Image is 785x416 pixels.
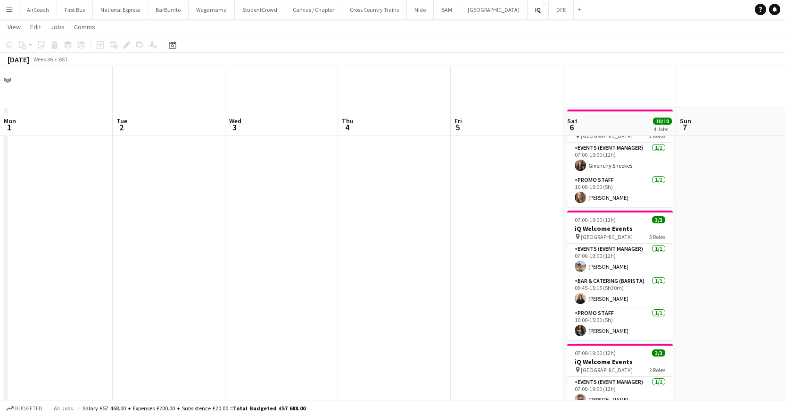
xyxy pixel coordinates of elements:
span: Comms [74,23,95,31]
span: 07:00-19:00 (12h) [575,349,616,357]
span: 6 [566,122,578,133]
app-card-role: Events (Event Manager)1/107:00-19:00 (12h)[PERSON_NAME] [567,244,673,276]
button: Budgeted [5,403,44,414]
span: Edit [30,23,41,31]
span: [GEOGRAPHIC_DATA] [581,233,633,240]
app-card-role: Bar & Catering (Barista)1/109:45-15:15 (5h30m)[PERSON_NAME] [567,276,673,308]
span: Wed [229,117,241,125]
span: [GEOGRAPHIC_DATA] [581,366,633,374]
button: Canvas / Chapter [285,0,342,19]
span: 4 [340,122,354,133]
app-card-role: Promo Staff1/110:00-15:00 (5h)[PERSON_NAME] [567,308,673,340]
div: Salary £57 468.00 + Expenses £200.00 + Subsistence £20.00 = [83,405,306,412]
button: StudentCrowd [235,0,285,19]
span: 3/3 [652,216,665,223]
a: Edit [26,21,45,33]
span: 10/10 [653,118,672,125]
span: Thu [342,117,354,125]
div: BST [58,56,68,63]
span: Mon [4,117,16,125]
span: View [8,23,21,31]
app-job-card: 07:00-19:00 (12h)2/2iQ Welcome Events [GEOGRAPHIC_DATA]2 RolesEvents (Event Manager)1/107:00-19:0... [567,110,673,207]
app-card-role: Promo Staff1/110:00-15:00 (5h)[PERSON_NAME] [567,175,673,207]
button: BarBurrito [148,0,189,19]
app-job-card: 07:00-19:00 (12h)3/3iQ Welcome Events [GEOGRAPHIC_DATA]3 RolesEvents (Event Manager)1/107:00-19:0... [567,211,673,340]
div: [DATE] [8,55,29,64]
h3: iQ Welcome Events [567,357,673,366]
span: 7 [678,122,691,133]
span: Week 36 [31,56,55,63]
button: Nido [407,0,434,19]
span: Sat [567,117,578,125]
button: BAM [434,0,460,19]
span: Fri [454,117,462,125]
span: Sun [680,117,691,125]
a: Jobs [47,21,68,33]
button: IQ [528,0,549,19]
span: 1 [2,122,16,133]
div: 4 Jobs [653,126,671,133]
span: Budgeted [15,405,42,412]
app-card-role: Events (Event Manager)1/107:00-19:00 (12h)[PERSON_NAME] [567,377,673,409]
button: [GEOGRAPHIC_DATA] [460,0,528,19]
button: Cross Country Trains [342,0,407,19]
span: 07:00-19:00 (12h) [575,216,616,223]
button: AirCoach [19,0,57,19]
span: Jobs [50,23,65,31]
button: National Express [93,0,148,19]
span: Tue [116,117,127,125]
app-card-role: Events (Event Manager)1/107:00-19:00 (12h)Givenchy Sneekes [567,143,673,175]
button: Wagamama [189,0,235,19]
button: DFE [549,0,574,19]
button: First Bus [57,0,93,19]
span: 3/3 [652,349,665,357]
span: 3 Roles [649,233,665,240]
h3: iQ Welcome Events [567,224,673,233]
span: All jobs [52,405,74,412]
span: 2 Roles [649,366,665,374]
a: View [4,21,25,33]
span: 5 [453,122,462,133]
span: 2 [115,122,127,133]
span: 3 [228,122,241,133]
span: Total Budgeted £57 688.00 [233,405,306,412]
a: Comms [70,21,99,33]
